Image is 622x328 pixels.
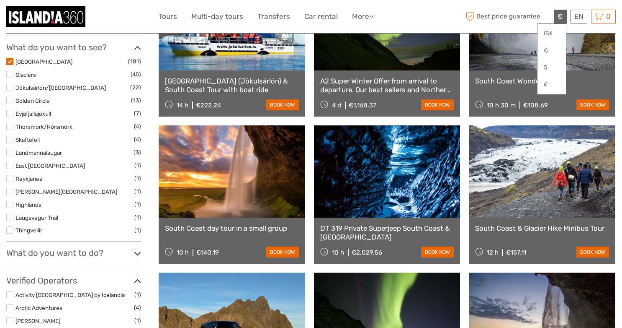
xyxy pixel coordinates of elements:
[134,225,141,235] span: (1)
[15,149,62,156] a: Landmannalaugar
[6,42,141,52] h3: What do you want to see?
[352,10,374,23] a: More
[159,10,177,23] a: Tours
[15,175,42,182] a: Reykjanes
[12,15,95,21] p: We're away right now. Please check back later!
[6,276,141,286] h3: Verified Operators
[130,83,141,92] span: (22)
[320,77,454,94] a: A2 Super Winter Offer from arrival to departure. Our best sellers and Northern Lights for FREE
[134,303,141,312] span: (4)
[15,201,41,208] a: Highlands
[15,162,85,169] a: East [GEOGRAPHIC_DATA]
[177,249,189,256] span: 10 h
[537,26,566,41] a: ISK
[537,43,566,58] a: €
[6,248,141,258] h3: What do you want to do?
[128,57,141,66] span: (181)
[15,214,58,221] a: Laugavegur Trail
[134,122,141,131] span: (4)
[475,224,609,232] a: South Coast & Glacier Hike Minibus Tour
[558,12,563,21] span: €
[15,188,117,195] a: [PERSON_NAME][GEOGRAPHIC_DATA]
[134,316,141,325] span: (1)
[605,12,612,21] span: 0
[475,77,609,85] a: South Coast Wonders
[266,99,299,110] a: book now
[349,102,376,109] div: €1,168.37
[421,247,454,258] a: book now
[320,224,454,241] a: DT 319 Private Superjeep South Coast & [GEOGRAPHIC_DATA]
[134,109,141,118] span: (7)
[15,71,36,78] a: Glaciers
[304,10,338,23] a: Car rental
[191,10,243,23] a: Multi-day tours
[332,249,344,256] span: 10 h
[571,10,587,23] div: EN
[165,224,299,232] a: South Coast day tour in a small group
[15,136,40,143] a: Skaftafell
[266,247,299,258] a: book now
[15,110,51,117] a: Eyjafjallajökull
[15,84,106,91] a: Jökulsárlón/[GEOGRAPHIC_DATA]
[6,6,85,27] img: 359-8a86c472-227a-44f5-9a1a-607d161e92e3_logo_small.jpg
[131,96,141,105] span: (13)
[134,290,141,299] span: (1)
[576,99,609,110] a: book now
[257,10,290,23] a: Transfers
[131,70,141,79] span: (45)
[15,97,50,104] a: Golden Circle
[421,99,454,110] a: book now
[332,102,341,109] span: 4 d
[134,148,141,157] span: (3)
[134,200,141,209] span: (1)
[576,247,609,258] a: book now
[487,249,499,256] span: 12 h
[537,60,566,75] a: $
[165,77,299,94] a: [GEOGRAPHIC_DATA] (Jökulsárlón) & South Coast Tour with boat ride
[487,102,516,109] span: 10 h 30 m
[506,249,526,256] div: €157.11
[15,58,72,65] a: [GEOGRAPHIC_DATA]
[15,227,42,234] a: Thingvellir
[15,292,125,298] a: Activity [GEOGRAPHIC_DATA] by Icelandia
[537,77,566,92] a: £
[134,213,141,222] span: (1)
[134,161,141,170] span: (1)
[523,102,548,109] div: €108.69
[15,318,60,324] a: [PERSON_NAME]
[15,123,72,130] a: Thorsmork/Þórsmörk
[196,102,221,109] div: €222.24
[196,249,219,256] div: €140.19
[177,102,188,109] span: 14 h
[96,13,106,23] button: Open LiveChat chat widget
[15,305,62,311] a: Arctic Adventures
[463,10,552,23] span: Best price guarantee
[134,135,141,144] span: (4)
[134,174,141,183] span: (1)
[352,249,382,256] div: €2,029.56
[134,187,141,196] span: (1)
